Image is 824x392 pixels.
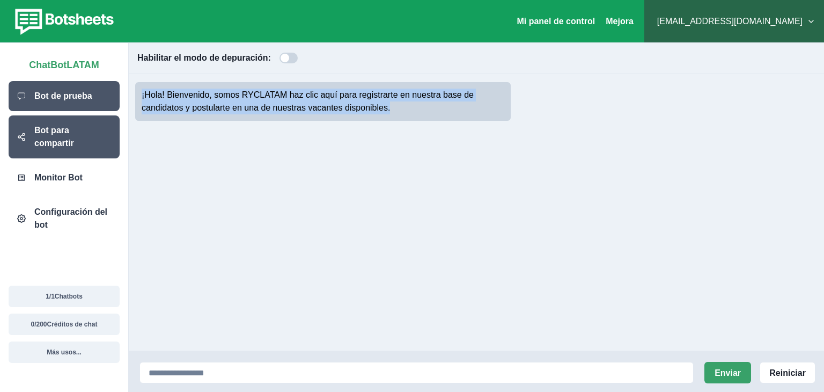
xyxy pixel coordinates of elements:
[606,17,634,26] font: Mejora
[9,286,120,307] button: 1/1Chatbots
[34,321,36,328] font: /
[46,293,49,300] font: 1
[517,17,595,26] a: Mi panel de control
[55,293,83,300] font: Chatbots
[9,314,120,335] button: 0/200Créditos de chat
[9,6,117,37] img: botsheets-logo.png
[36,321,47,328] font: 200
[31,321,34,328] font: 0
[34,91,92,100] font: Bot de prueba
[47,321,98,328] font: Créditos de chat
[34,173,83,182] font: Monitor Bot
[34,126,74,148] font: Bot para compartir
[9,342,120,363] button: Más usos...
[653,11,815,32] button: [EMAIL_ADDRESS][DOMAIN_NAME]
[760,362,815,383] button: Reiniciar
[49,293,51,300] font: /
[769,368,806,378] font: Reiniciar
[34,207,107,229] font: Configuración del bot
[704,362,751,383] button: Enviar
[29,60,99,70] font: ChatBotLATAM
[715,368,741,378] font: Enviar
[47,349,82,356] font: Más usos...
[142,90,474,112] font: ¡Hola! Bienvenido, somos RYCLATAM haz clic aquí para registrarte en nuestra base de candidatos y ...
[137,53,271,62] font: Habilitar el modo de depuración:
[51,293,55,300] font: 1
